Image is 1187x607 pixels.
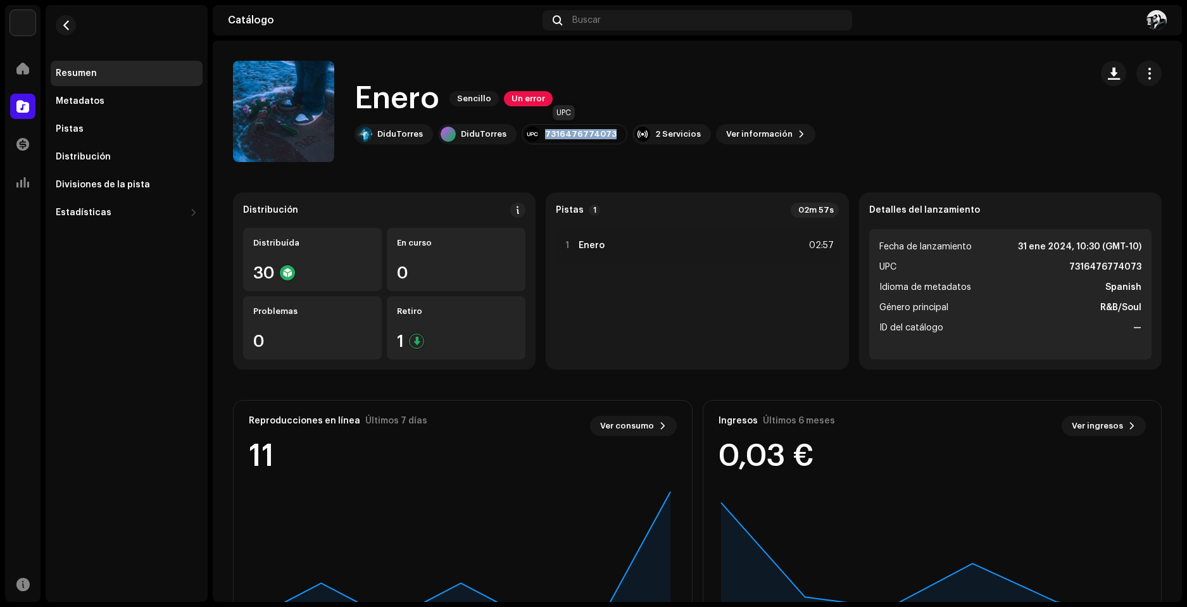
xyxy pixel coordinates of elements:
[879,280,971,295] span: Idioma de metadatos
[56,68,97,78] div: Resumen
[461,129,506,139] div: DiduTorres
[600,413,654,439] span: Ver consumo
[556,205,584,215] strong: Pistas
[355,78,439,119] h1: Enero
[249,416,360,426] div: Reproducciones en línea
[56,124,84,134] div: Pistas
[579,241,605,251] strong: Enero
[1069,260,1141,275] strong: 7316476774073
[253,238,372,248] div: Distribuída
[10,10,35,35] img: 297a105e-aa6c-4183-9ff4-27133c00f2e2
[1062,416,1146,436] button: Ver ingresos
[726,122,793,147] span: Ver información
[56,180,150,190] div: Divisiones de la pista
[56,208,111,218] div: Estadísticas
[1100,300,1141,315] strong: R&B/Soul
[791,203,839,218] div: 02m 57s
[357,127,372,142] img: f55b9721-4f86-4ba7-9a94-43b9d269ab7d
[397,306,515,316] div: Retiro
[51,200,203,225] re-m-nav-dropdown: Estadísticas
[1105,280,1141,295] strong: Spanish
[879,239,972,254] span: Fecha de lanzamiento
[545,129,617,139] div: 7316476774073
[879,300,948,315] span: Género principal
[589,204,600,216] p-badge: 1
[655,129,701,139] div: 2 Servicios
[56,96,104,106] div: Metadatos
[572,15,601,25] span: Buscar
[243,205,298,215] div: Distribución
[51,89,203,114] re-m-nav-item: Metadatos
[51,144,203,170] re-m-nav-item: Distribución
[1018,239,1141,254] strong: 31 ene 2024, 10:30 (GMT-10)
[504,91,553,106] span: Un error
[716,124,815,144] button: Ver información
[763,416,835,426] div: Últimos 6 meses
[879,320,943,335] span: ID del catálogo
[228,15,537,25] div: Catálogo
[56,152,111,162] div: Distribución
[377,129,423,139] div: DiduTorres
[253,306,372,316] div: Problemas
[590,416,677,436] button: Ver consumo
[51,172,203,197] re-m-nav-item: Divisiones de la pista
[449,91,499,106] span: Sencillo
[51,116,203,142] re-m-nav-item: Pistas
[1133,320,1141,335] strong: —
[869,205,980,215] strong: Detalles del lanzamiento
[879,260,896,275] span: UPC
[365,416,427,426] div: Últimos 7 días
[1146,10,1167,30] img: abe57041-9eae-4419-bc7c-9fa778bc3cf0
[806,238,834,253] div: 02:57
[719,416,758,426] div: Ingresos
[1072,413,1123,439] span: Ver ingresos
[51,61,203,86] re-m-nav-item: Resumen
[397,238,515,248] div: En curso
